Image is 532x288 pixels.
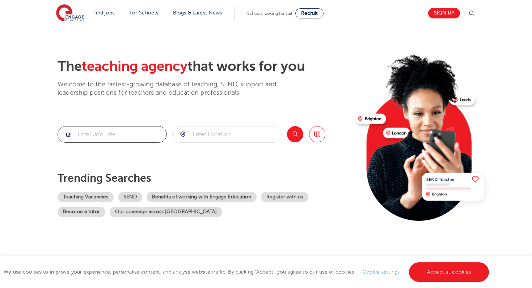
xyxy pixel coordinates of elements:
span: Schools looking for staff [247,11,294,16]
h2: The that works for you [58,58,350,75]
a: Our coverage across [GEOGRAPHIC_DATA] [110,207,222,217]
a: SEND [118,192,142,202]
div: Submit [58,126,167,143]
a: Cookie settings [363,269,400,275]
span: teaching agency [82,59,187,74]
a: Recruit [295,8,324,18]
a: Accept all cookies [409,262,489,282]
span: Recruit [301,10,318,16]
p: Trending searches [58,172,350,185]
p: Welcome to the fastest-growing database of teaching, SEND, support and leadership positions for t... [58,80,296,97]
input: Submit [58,126,166,142]
button: Search [287,126,303,142]
a: For Schools [130,10,158,16]
a: Find jobs [93,10,115,16]
a: Benefits of working with Engage Education [147,192,257,202]
a: Become a tutor [58,207,105,217]
input: Submit [173,126,281,142]
span: We use cookies to improve your experience, personalise content, and analyse website traffic. By c... [4,269,491,275]
a: Teaching Vacancies [58,192,114,202]
a: Blogs & Latest News [173,10,222,16]
a: Sign up [428,8,460,18]
a: Register with us [261,192,308,202]
img: Engage Education [56,4,84,22]
div: Submit [172,126,282,143]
